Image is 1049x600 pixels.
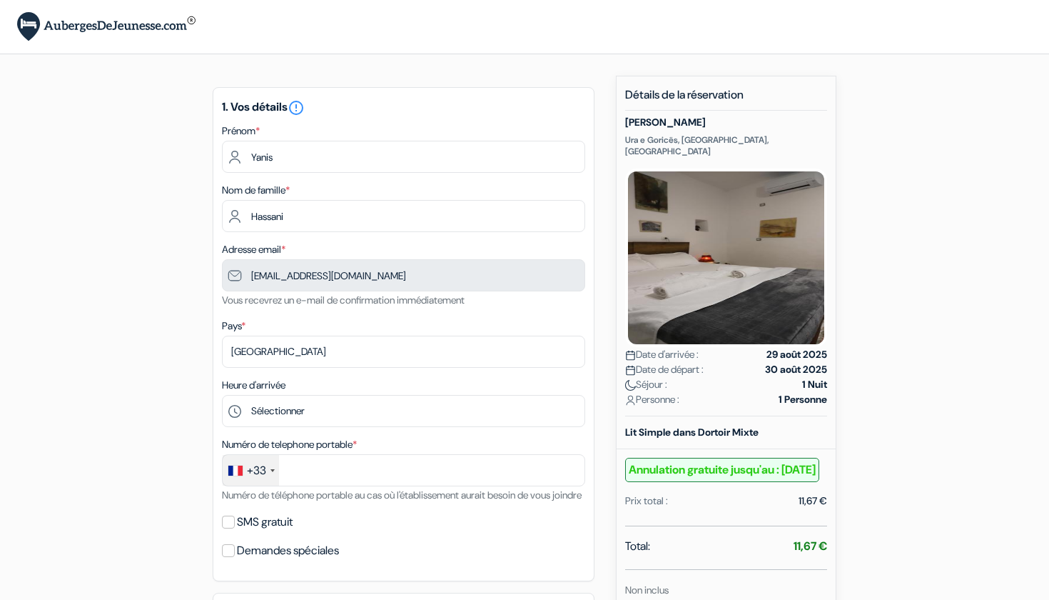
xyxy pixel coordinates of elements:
[222,489,582,501] small: Numéro de téléphone portable au cas où l'établissement aurait besoin de vous joindre
[625,377,667,392] span: Séjour :
[625,347,699,362] span: Date d'arrivée :
[625,494,668,509] div: Prix total :
[222,378,285,393] label: Heure d'arrivée
[288,99,305,116] i: error_outline
[222,437,357,452] label: Numéro de telephone portable
[237,541,339,561] label: Demandes spéciales
[222,141,585,173] input: Entrez votre prénom
[222,259,585,291] input: Entrer adresse e-mail
[625,350,636,361] img: calendar.svg
[625,538,650,555] span: Total:
[222,124,260,139] label: Prénom
[625,362,704,377] span: Date de départ :
[766,347,827,362] strong: 29 août 2025
[222,183,290,198] label: Nom de famille
[625,116,827,129] h5: [PERSON_NAME]
[625,88,827,111] h5: Détails de la réservation
[625,392,679,407] span: Personne :
[237,512,293,532] label: SMS gratuit
[625,426,759,439] b: Lit Simple dans Dortoir Mixte
[625,365,636,376] img: calendar.svg
[222,242,285,257] label: Adresse email
[799,494,827,509] div: 11,67 €
[247,462,266,479] div: +33
[17,12,196,41] img: AubergesDeJeunesse.com
[802,377,827,392] strong: 1 Nuit
[625,458,819,482] b: Annulation gratuite jusqu'au : [DATE]
[794,539,827,554] strong: 11,67 €
[223,455,279,486] div: France: +33
[288,99,305,114] a: error_outline
[625,134,827,157] p: Ura e Goricës, [GEOGRAPHIC_DATA], [GEOGRAPHIC_DATA]
[222,200,585,232] input: Entrer le nom de famille
[625,395,636,406] img: user_icon.svg
[765,362,827,377] strong: 30 août 2025
[222,294,465,306] small: Vous recevrez un e-mail de confirmation immédiatement
[222,99,585,116] h5: 1. Vos détails
[625,380,636,391] img: moon.svg
[625,584,669,596] small: Non inclus
[779,392,827,407] strong: 1 Personne
[222,319,245,334] label: Pays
